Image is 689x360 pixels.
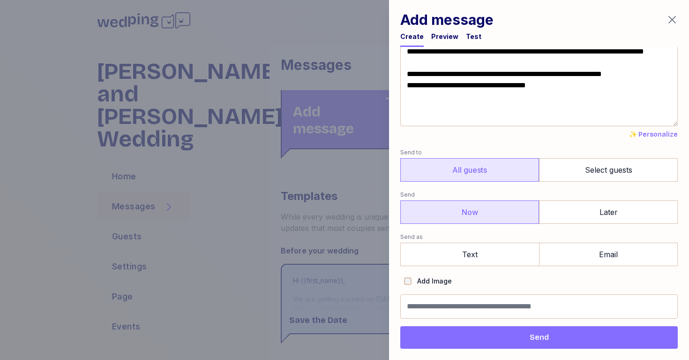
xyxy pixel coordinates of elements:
[400,158,539,182] label: All guests
[431,32,458,41] div: Preview
[539,158,678,182] label: Select guests
[400,231,678,243] label: Send as
[400,200,539,224] label: Now
[412,276,452,287] label: Add Image
[400,189,678,200] label: Send
[530,332,549,343] span: Send
[466,32,481,41] div: Test
[400,11,494,28] h1: Add message
[400,147,678,158] label: Send to
[400,32,424,41] div: Create
[539,243,678,266] label: Email
[400,243,539,266] label: Text
[400,326,678,349] button: Send
[539,200,678,224] label: Later
[400,294,678,319] input: Message name (optional, not shown to guests)
[629,130,678,139] button: ✨ Personalize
